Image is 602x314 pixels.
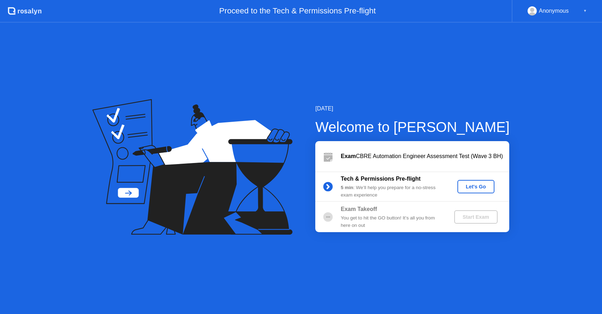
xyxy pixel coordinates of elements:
div: Welcome to [PERSON_NAME] [315,116,510,138]
button: Start Exam [454,210,498,224]
div: You get to hit the GO button! It’s all you from here on out [341,215,442,229]
div: CBRE Automation Engineer Assessment Test (Wave 3 BH) [341,152,509,161]
b: Tech & Permissions Pre-flight [341,176,420,182]
div: : We’ll help you prepare for a no-stress exam experience [341,184,442,199]
div: Anonymous [539,6,569,16]
b: Exam [341,153,356,159]
div: Start Exam [457,214,495,220]
div: ▼ [583,6,587,16]
b: Exam Takeoff [341,206,377,212]
button: Let's Go [457,180,494,193]
div: Let's Go [460,184,492,189]
div: [DATE] [315,104,510,113]
b: 5 min [341,185,353,190]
